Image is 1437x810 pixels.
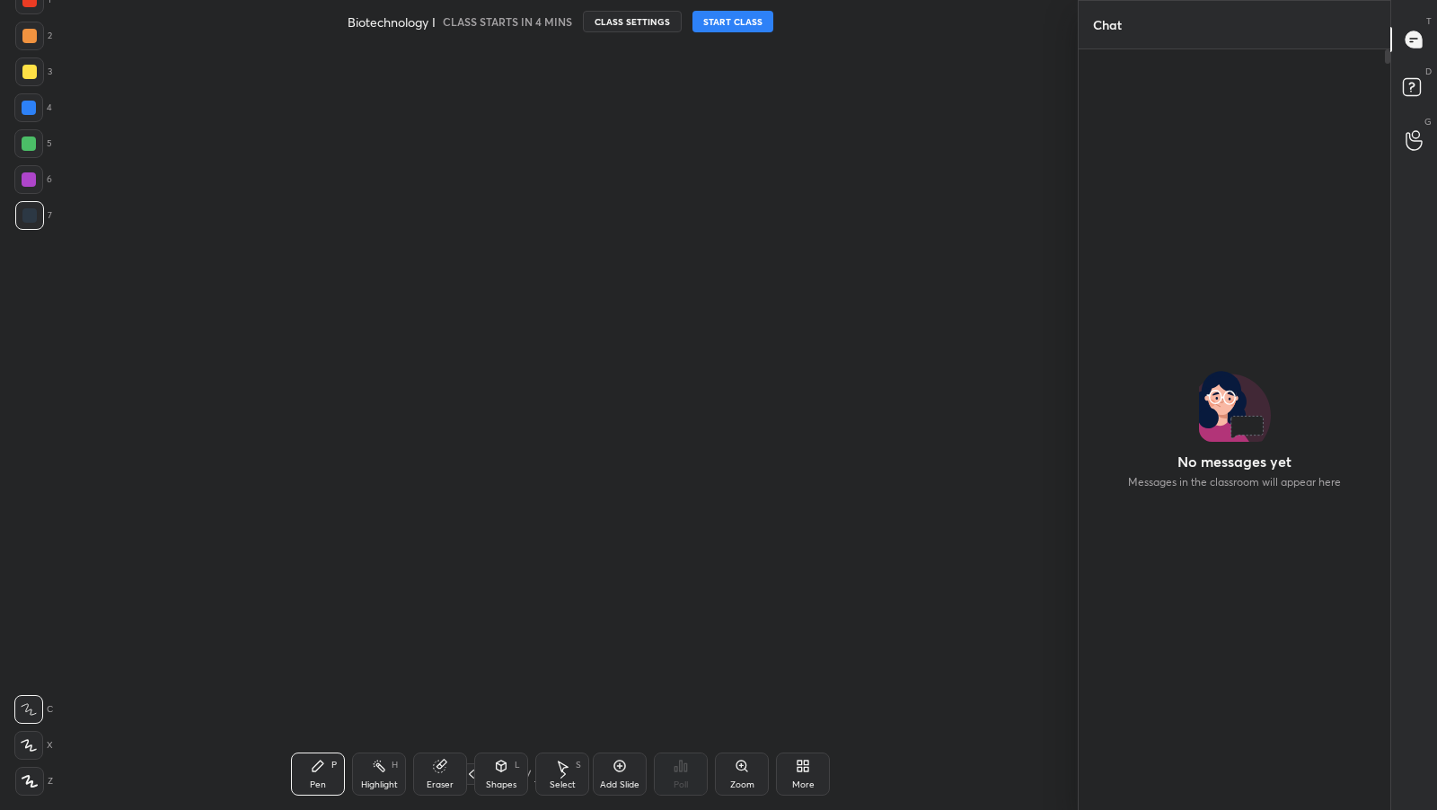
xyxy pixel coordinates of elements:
div: H [392,761,398,770]
button: START CLASS [692,11,773,32]
div: Z [15,767,53,796]
div: 7 [15,201,52,230]
div: Shapes [486,780,516,789]
h5: CLASS STARTS IN 4 MINS [443,13,572,30]
div: L [515,761,520,770]
p: Chat [1079,1,1136,48]
div: 1 [534,766,545,782]
div: 2 [15,22,52,50]
div: C [14,695,53,724]
h4: Biotechnology I [348,13,436,31]
div: Select [550,780,576,789]
div: Eraser [427,780,454,789]
div: 4 [14,93,52,122]
div: 5 [14,129,52,158]
div: Add Slide [600,780,639,789]
p: G [1424,115,1432,128]
div: S [576,761,581,770]
div: Highlight [361,780,398,789]
div: Zoom [730,780,754,789]
div: P [331,761,337,770]
div: / [525,769,531,779]
div: 3 [15,57,52,86]
div: Pen [310,780,326,789]
div: More [792,780,815,789]
p: D [1425,65,1432,78]
div: 6 [14,165,52,194]
button: CLASS SETTINGS [583,11,682,32]
p: T [1426,14,1432,28]
div: X [14,731,53,760]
